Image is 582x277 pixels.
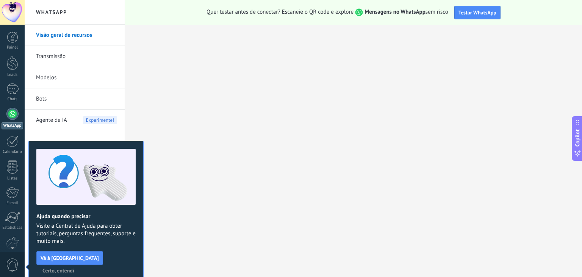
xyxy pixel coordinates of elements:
[458,9,496,16] span: Testar WhatsApp
[36,25,117,46] a: Visão geral de recursos
[36,46,117,67] a: Transmissão
[36,110,67,131] span: Agente de IA
[2,225,23,230] div: Estatísticas
[42,268,74,273] span: Certo, entendi
[36,222,136,245] span: Visite a Central de Ajuda para obter tutoriais, perguntas frequentes, suporte e muito mais.
[36,110,117,131] a: Agente de IAExperimente!
[25,46,125,67] li: Transmissão
[83,116,117,124] span: Experimente!
[2,97,23,102] div: Chats
[365,8,426,16] strong: Mensagens no WhatsApp
[25,110,125,131] li: Agente de IA
[2,45,23,50] div: Painel
[25,88,125,110] li: Bots
[207,8,448,16] span: Quer testar antes de conectar? Escaneie o QR code e explore sem risco
[2,201,23,206] div: E-mail
[36,251,103,265] button: Vá à [GEOGRAPHIC_DATA]
[2,176,23,181] div: Listas
[574,129,581,147] span: Copilot
[36,88,117,110] a: Bots
[2,72,23,77] div: Leads
[36,213,136,220] h2: Ajuda quando precisar
[2,150,23,154] div: Calendário
[25,67,125,88] li: Modelos
[41,255,99,261] span: Vá à [GEOGRAPHIC_DATA]
[36,67,117,88] a: Modelos
[454,6,501,19] button: Testar WhatsApp
[39,265,78,276] button: Certo, entendi
[25,25,125,46] li: Visão geral de recursos
[2,122,23,129] div: WhatsApp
